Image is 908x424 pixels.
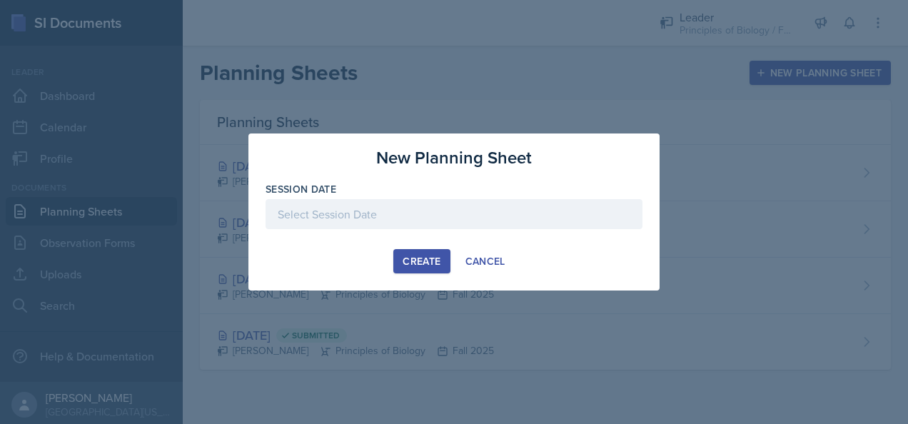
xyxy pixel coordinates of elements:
[376,145,532,171] h3: New Planning Sheet
[403,256,440,267] div: Create
[456,249,515,273] button: Cancel
[465,256,505,267] div: Cancel
[266,182,336,196] label: Session Date
[393,249,450,273] button: Create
